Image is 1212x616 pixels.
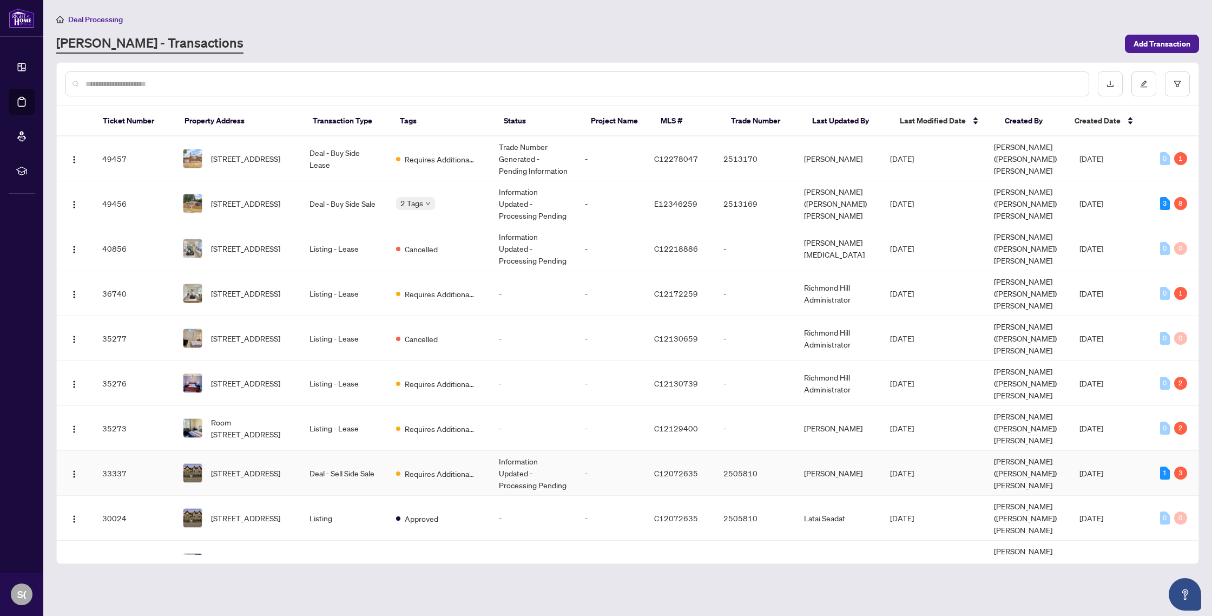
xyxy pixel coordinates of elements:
td: - [715,271,795,316]
img: logo [9,8,35,28]
td: [PERSON_NAME] ([PERSON_NAME]) [PERSON_NAME] [795,181,882,226]
td: Richmond Hill Administrator [795,316,882,361]
span: S( [17,587,27,602]
td: Listing [301,496,387,541]
div: 0 [1160,152,1170,165]
td: - [715,361,795,406]
div: 0 [1160,377,1170,390]
button: download [1098,71,1123,96]
button: Logo [65,554,83,572]
span: [STREET_ADDRESS] [211,243,280,254]
span: [PERSON_NAME] ([PERSON_NAME]) [PERSON_NAME] [994,187,1057,220]
td: - [576,406,645,451]
button: Logo [65,464,83,482]
td: - [490,316,577,361]
img: thumbnail-img [183,374,202,392]
th: Transaction Type [304,106,392,136]
button: Logo [65,375,83,392]
td: 2505810 [715,451,795,496]
td: Richmond Hill Administrator [795,361,882,406]
td: Listing - Lease [301,361,387,406]
td: Information Updated - Processing Pending [490,226,577,271]
div: 1 [1174,287,1187,300]
div: 1 [1174,152,1187,165]
td: Trade Number Generated - Pending Information [490,136,577,181]
td: [PERSON_NAME] [795,406,882,451]
button: filter [1165,71,1190,96]
span: [DATE] [890,513,914,523]
span: [DATE] [890,244,914,253]
span: [DATE] [1079,468,1103,478]
img: thumbnail-img [183,554,202,572]
th: Ticket Number [94,106,176,136]
button: Logo [65,240,83,257]
td: - [576,316,645,361]
span: Requires Additional Docs [405,423,475,435]
span: Requires Additional Docs [405,288,475,300]
td: [PERSON_NAME][MEDICAL_DATA] [795,226,882,271]
span: [PERSON_NAME] ([PERSON_NAME]) [PERSON_NAME] [994,232,1057,265]
span: [PERSON_NAME] ([PERSON_NAME]) [PERSON_NAME] [994,411,1057,445]
td: Listing - Lease [301,271,387,316]
button: Logo [65,285,83,302]
span: [DATE] [1079,378,1103,388]
td: 30024 [94,496,174,541]
td: - [715,406,795,451]
div: 0 [1160,242,1170,255]
span: [DATE] [890,468,914,478]
td: Listing - Lease [301,226,387,271]
td: - [576,181,645,226]
td: Listing - Lease [301,406,387,451]
span: [PERSON_NAME] ([PERSON_NAME]) [PERSON_NAME] [994,366,1057,400]
div: 0 [1160,512,1170,525]
td: Latai Seadat [795,496,882,541]
div: 2 [1174,377,1187,390]
th: Trade Number [722,106,804,136]
button: Logo [65,509,83,527]
span: Last Modified Date [900,115,966,127]
span: filter [1174,80,1181,88]
td: [PERSON_NAME] [795,136,882,181]
button: Add Transaction [1125,35,1199,53]
td: - [576,136,645,181]
div: 0 [1160,332,1170,345]
span: [PERSON_NAME] ([PERSON_NAME]) [PERSON_NAME] [994,546,1057,580]
img: Logo [70,515,78,523]
img: thumbnail-img [183,509,202,527]
th: Created Date [1066,106,1148,136]
td: Deal - Sell Side Sale [301,451,387,496]
td: 35276 [94,361,174,406]
span: [PERSON_NAME] ([PERSON_NAME]) [PERSON_NAME] [994,322,1057,355]
span: [STREET_ADDRESS] [211,467,280,479]
span: [PERSON_NAME] ([PERSON_NAME]) [PERSON_NAME] [994,277,1057,310]
td: 36740 [94,271,174,316]
img: Logo [70,245,78,254]
span: down [425,201,431,206]
td: 35277 [94,316,174,361]
span: [STREET_ADDRESS] [211,512,280,524]
img: Logo [70,335,78,344]
td: - [576,541,645,586]
div: 0 [1160,287,1170,300]
th: Last Updated By [803,106,891,136]
div: 2 [1174,422,1187,435]
img: thumbnail-img [183,284,202,303]
div: 0 [1174,512,1187,525]
a: [PERSON_NAME] - Transactions [56,34,243,54]
td: - [576,226,645,271]
img: thumbnail-img [183,194,202,213]
td: - [576,496,645,541]
img: Logo [70,470,78,479]
button: Logo [65,330,83,347]
td: 30023 [94,541,174,586]
img: thumbnail-img [183,464,202,482]
span: 2 Tags [400,197,423,209]
td: - [490,541,577,586]
th: Last Modified Date [891,106,996,136]
div: 0 [1174,242,1187,255]
th: Project Name [582,106,652,136]
span: Deal Processing [68,15,123,24]
span: [DATE] [890,333,914,343]
span: Approved [405,513,438,525]
img: Logo [70,380,78,389]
